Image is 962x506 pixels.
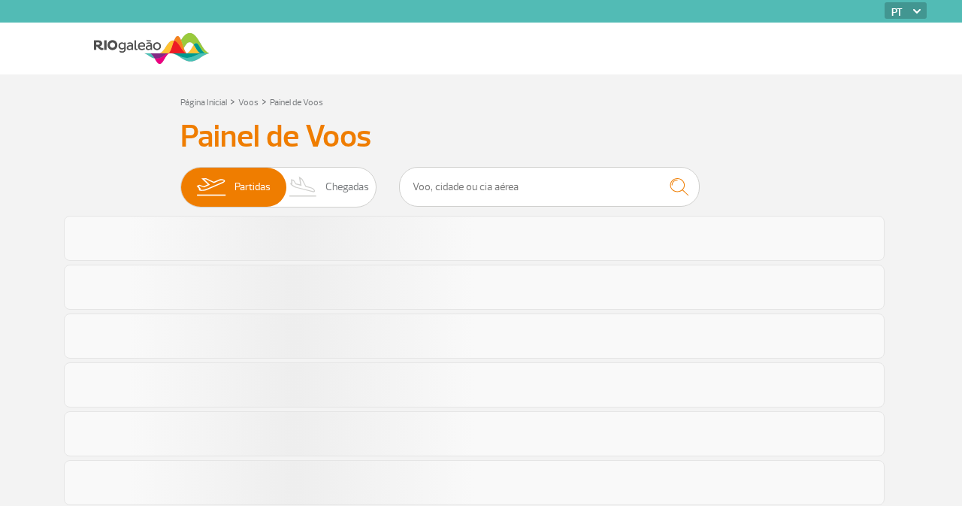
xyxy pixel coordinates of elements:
[281,168,325,207] img: slider-desembarque
[325,168,369,207] span: Chegadas
[187,168,234,207] img: slider-embarque
[180,97,227,108] a: Página Inicial
[230,92,235,110] a: >
[262,92,267,110] a: >
[234,168,271,207] span: Partidas
[399,167,700,207] input: Voo, cidade ou cia aérea
[180,118,782,156] h3: Painel de Voos
[270,97,323,108] a: Painel de Voos
[238,97,259,108] a: Voos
